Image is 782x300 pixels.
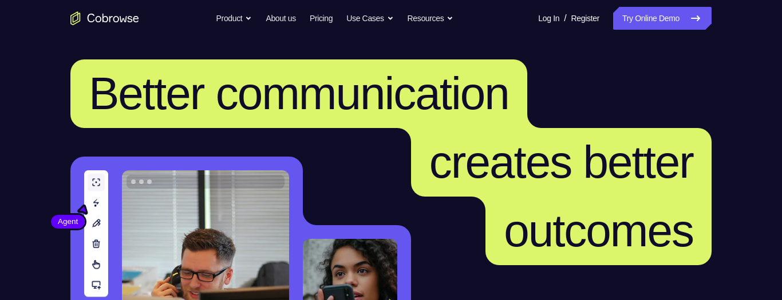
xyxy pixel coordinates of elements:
span: Better communication [89,68,509,119]
a: Log In [538,7,559,30]
span: creates better [429,137,693,187]
a: Try Online Demo [613,7,712,30]
a: Register [571,7,599,30]
a: About us [266,7,295,30]
span: outcomes [504,205,693,256]
a: Go to the home page [70,11,139,25]
button: Resources [408,7,454,30]
a: Pricing [310,7,333,30]
button: Use Cases [346,7,393,30]
button: Product [216,7,252,30]
span: / [564,11,566,25]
